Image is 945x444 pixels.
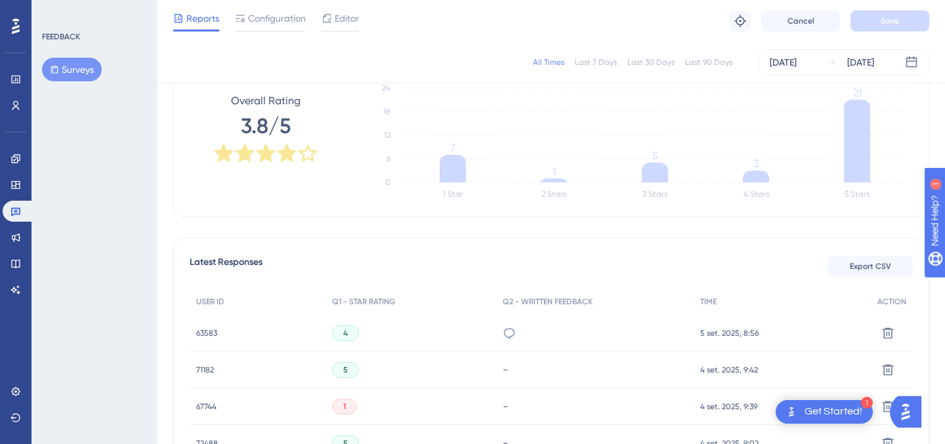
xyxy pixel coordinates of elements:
[890,392,929,432] iframe: UserGuiding AI Assistant Launcher
[231,93,301,109] span: Overall Rating
[744,190,769,199] text: 4 Stars
[700,401,757,412] span: 4 set. 2025, 9:39
[503,296,593,307] span: Q2 - WRITTEN FEEDBACK
[503,363,687,376] div: -
[533,57,564,68] div: All Times
[850,261,891,272] span: Export CSV
[343,401,346,412] span: 1
[787,16,814,26] span: Cancel
[685,57,732,68] div: Last 90 Days
[652,150,658,162] tspan: 5
[847,54,874,70] div: [DATE]
[196,296,224,307] span: USER ID
[850,10,929,31] button: Save
[877,296,906,307] span: ACTION
[42,31,80,42] div: FEEDBACK
[700,365,758,375] span: 4 set. 2025, 9:42
[241,111,291,140] span: 3.8/5
[642,190,667,199] text: 3 Stars
[770,54,797,70] div: [DATE]
[881,16,899,26] span: Save
[503,400,687,413] div: -
[753,157,759,170] tspan: 3
[384,131,390,140] tspan: 12
[845,190,870,199] text: 5 Stars
[383,107,390,116] tspan: 18
[805,405,862,419] div: Get Started!
[335,10,359,26] span: Editor
[387,154,390,163] tspan: 6
[91,7,95,17] div: 1
[828,256,913,277] button: Export CSV
[343,328,348,338] span: 4
[575,57,617,68] div: Last 7 Days
[31,3,82,19] span: Need Help?
[196,401,217,412] span: 67744
[761,10,840,31] button: Cancel
[450,142,455,154] tspan: 7
[332,296,395,307] span: Q1 - STAR RATING
[385,178,390,187] tspan: 0
[343,365,348,375] span: 5
[382,83,390,92] tspan: 24
[541,190,566,199] text: 2 Stars
[700,328,759,338] span: 5 set. 2025, 8:56
[443,190,463,199] text: 1 Star
[196,365,214,375] span: 71182
[784,404,799,420] img: launcher-image-alternative-text
[700,296,717,307] span: TIME
[627,57,675,68] div: Last 30 Days
[776,400,873,424] div: Open Get Started! checklist, remaining modules: 1
[186,10,219,26] span: Reports
[553,165,556,178] tspan: 1
[861,397,873,409] div: 1
[42,58,102,81] button: Surveys
[190,254,262,278] span: Latest Responses
[196,328,217,338] span: 63583
[853,87,862,99] tspan: 21
[248,10,306,26] span: Configuration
